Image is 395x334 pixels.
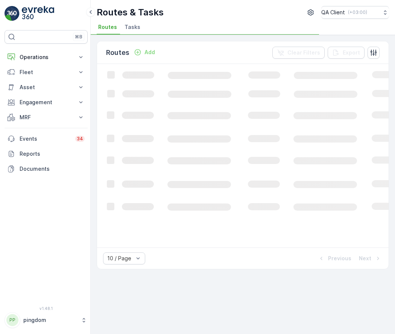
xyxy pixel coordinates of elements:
p: QA Client [321,9,345,16]
p: Documents [20,165,85,173]
p: Routes [106,47,129,58]
button: PPpingdom [5,312,88,328]
button: Next [358,254,383,263]
button: QA Client(+03:00) [321,6,389,19]
p: Reports [20,150,85,158]
p: ( +03:00 ) [348,9,367,15]
p: Fleet [20,68,73,76]
p: Clear Filters [287,49,320,56]
p: Events [20,135,71,143]
img: logo_light-DOdMpM7g.png [22,6,54,21]
p: Routes & Tasks [97,6,164,18]
p: Operations [20,53,73,61]
p: Engagement [20,99,73,106]
a: Reports [5,146,88,161]
span: v 1.48.1 [5,306,88,311]
p: MRF [20,114,73,121]
div: PP [6,314,18,326]
a: Documents [5,161,88,176]
p: ⌘B [75,34,82,40]
p: Next [359,255,371,262]
span: Routes [98,23,117,31]
img: logo [5,6,20,21]
p: 34 [77,136,83,142]
button: Engagement [5,95,88,110]
button: Add [131,48,158,57]
button: Previous [317,254,352,263]
p: Add [144,49,155,56]
button: Clear Filters [272,47,325,59]
p: Previous [328,255,351,262]
span: Tasks [125,23,140,31]
button: Operations [5,50,88,65]
button: MRF [5,110,88,125]
button: Asset [5,80,88,95]
button: Export [328,47,365,59]
button: Fleet [5,65,88,80]
a: Events34 [5,131,88,146]
p: pingdom [23,316,77,324]
p: Export [343,49,360,56]
p: Asset [20,83,73,91]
